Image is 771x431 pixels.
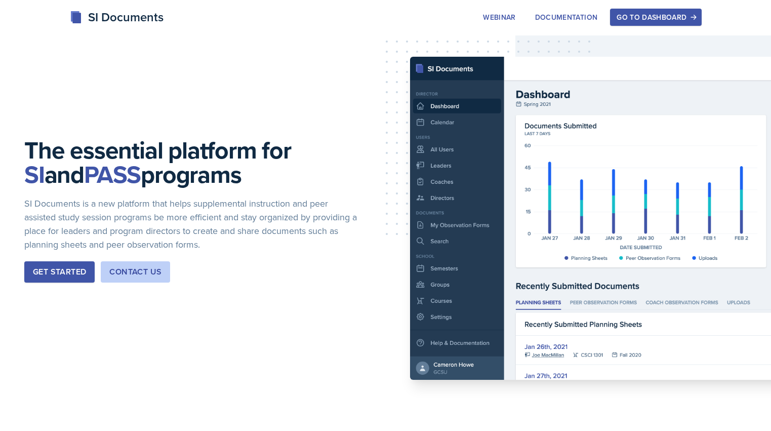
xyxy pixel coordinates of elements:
[70,8,164,26] div: SI Documents
[101,261,170,283] button: Contact Us
[483,13,515,21] div: Webinar
[529,9,604,26] button: Documentation
[33,266,86,278] div: Get Started
[476,9,522,26] button: Webinar
[535,13,598,21] div: Documentation
[24,261,95,283] button: Get Started
[610,9,701,26] button: Go to Dashboard
[617,13,695,21] div: Go to Dashboard
[109,266,161,278] div: Contact Us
